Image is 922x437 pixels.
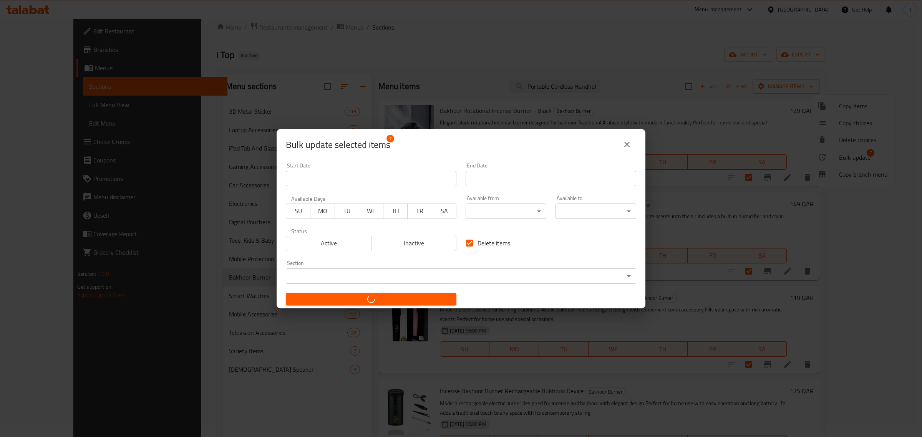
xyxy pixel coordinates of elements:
[286,268,636,284] div: ​
[286,139,390,151] span: Selected items count
[407,204,432,219] button: FR
[371,236,457,251] button: Inactive
[386,135,394,142] span: 7
[435,205,453,217] span: SA
[618,135,636,154] button: close
[411,205,429,217] span: FR
[286,236,371,251] button: Active
[338,205,356,217] span: TU
[289,238,368,249] span: Active
[362,205,380,217] span: WE
[478,238,510,248] span: Delete items
[313,205,332,217] span: MO
[432,204,456,219] button: SA
[289,205,307,217] span: SU
[286,204,310,219] button: SU
[466,204,546,219] div: ​
[359,204,383,219] button: WE
[556,204,636,219] div: ​
[335,204,359,219] button: TU
[375,238,454,249] span: Inactive
[383,204,408,219] button: TH
[386,205,405,217] span: TH
[310,204,335,219] button: MO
